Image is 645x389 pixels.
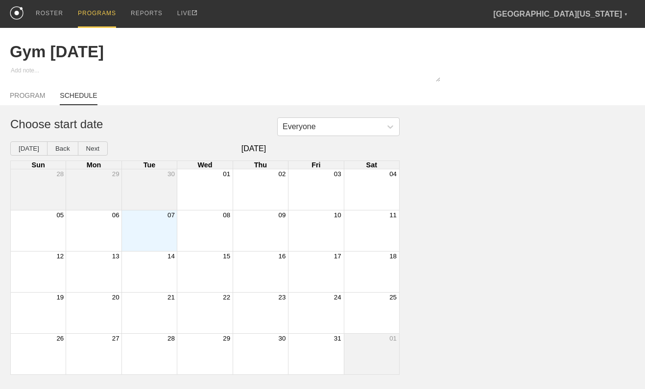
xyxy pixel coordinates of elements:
[167,170,175,178] button: 30
[223,211,230,219] button: 08
[389,211,397,219] button: 11
[10,160,400,375] div: Month View
[87,161,101,169] span: Mon
[223,294,230,301] button: 22
[56,335,64,342] button: 26
[279,252,286,260] button: 16
[389,252,397,260] button: 18
[469,275,645,389] iframe: Chat Widget
[197,161,212,169] span: Wed
[78,141,108,156] button: Next
[10,117,389,131] h1: Choose start date
[112,252,119,260] button: 13
[389,294,397,301] button: 25
[279,294,286,301] button: 23
[143,161,156,169] span: Tue
[10,92,45,104] a: PROGRAM
[279,335,286,342] button: 30
[167,252,175,260] button: 14
[56,294,64,301] button: 19
[334,252,341,260] button: 17
[223,335,230,342] button: 29
[279,170,286,178] button: 02
[334,335,341,342] button: 31
[334,294,341,301] button: 24
[223,252,230,260] button: 15
[10,6,24,20] img: logo
[167,211,175,219] button: 07
[624,11,628,19] div: ▼
[10,141,48,156] button: [DATE]
[254,161,267,169] span: Thu
[47,141,78,156] button: Back
[56,211,64,219] button: 05
[389,170,397,178] button: 04
[108,144,400,153] span: [DATE]
[283,122,316,131] div: Everyone
[112,211,119,219] button: 06
[334,170,341,178] button: 03
[279,211,286,219] button: 09
[32,161,45,169] span: Sun
[112,170,119,178] button: 29
[366,161,377,169] span: Sat
[223,170,230,178] button: 01
[60,92,97,105] a: SCHEDULE
[56,170,64,178] button: 28
[112,335,119,342] button: 27
[167,294,175,301] button: 21
[389,335,397,342] button: 01
[334,211,341,219] button: 10
[112,294,119,301] button: 20
[311,161,320,169] span: Fri
[56,252,64,260] button: 12
[167,335,175,342] button: 28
